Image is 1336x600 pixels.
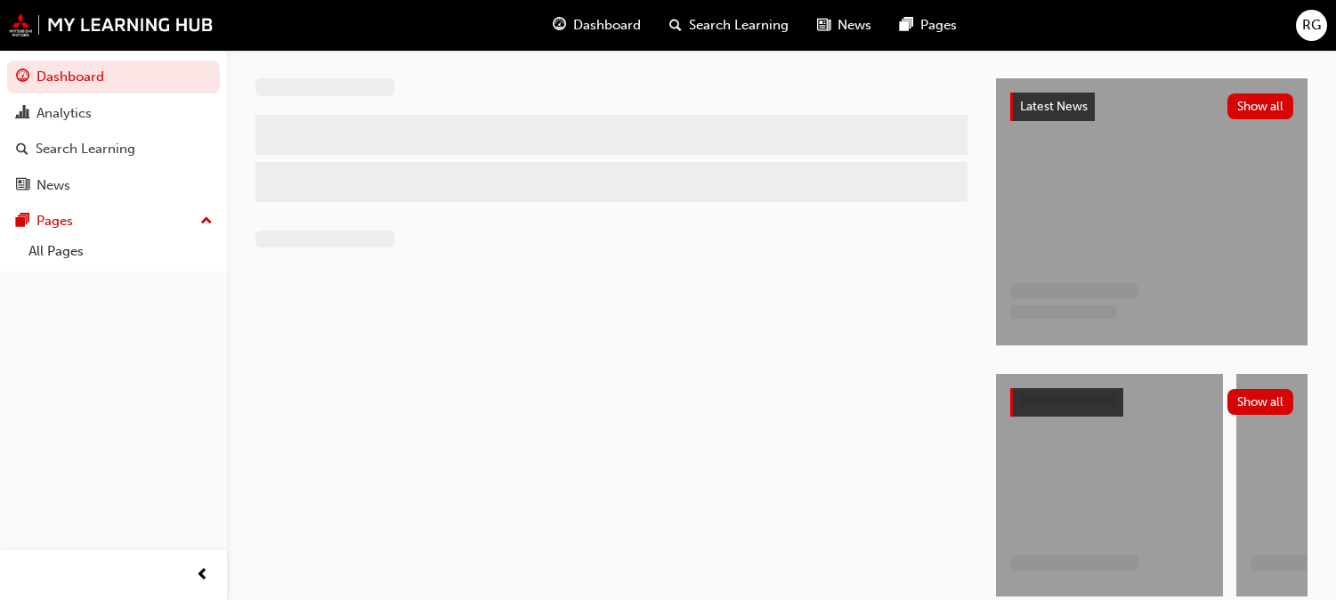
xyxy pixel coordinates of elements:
[36,103,92,124] div: Analytics
[16,69,29,85] span: guage-icon
[1010,93,1293,121] a: Latest NewsShow all
[36,211,73,231] div: Pages
[36,139,135,159] div: Search Learning
[900,14,913,36] span: pages-icon
[1010,388,1293,417] a: Show all
[200,210,213,233] span: up-icon
[573,15,641,36] span: Dashboard
[7,169,220,202] a: News
[838,15,871,36] span: News
[538,7,655,44] a: guage-iconDashboard
[7,57,220,205] button: DashboardAnalyticsSearch LearningNews
[817,14,830,36] span: news-icon
[16,142,28,158] span: search-icon
[803,7,886,44] a: news-iconNews
[1020,99,1088,114] span: Latest News
[21,238,220,265] a: All Pages
[196,564,209,587] span: prev-icon
[7,61,220,93] a: Dashboard
[16,214,29,230] span: pages-icon
[886,7,971,44] a: pages-iconPages
[36,175,70,196] div: News
[7,97,220,130] a: Analytics
[7,205,220,238] button: Pages
[16,178,29,194] span: news-icon
[689,15,789,36] span: Search Learning
[1296,10,1327,41] button: RG
[920,15,957,36] span: Pages
[16,106,29,122] span: chart-icon
[9,13,214,36] img: mmal
[1227,93,1294,119] button: Show all
[553,14,566,36] span: guage-icon
[655,7,803,44] a: search-iconSearch Learning
[1302,15,1321,36] span: RG
[669,14,682,36] span: search-icon
[7,133,220,166] a: Search Learning
[1227,389,1294,415] button: Show all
